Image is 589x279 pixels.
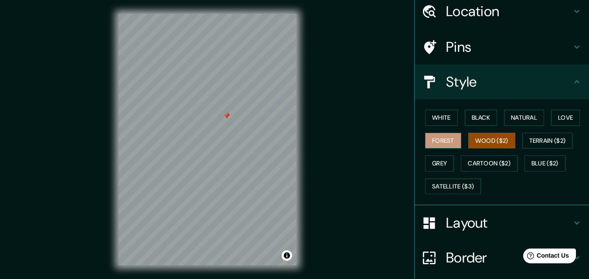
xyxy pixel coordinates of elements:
[415,205,589,240] div: Layout
[446,3,572,20] h4: Location
[465,110,497,126] button: Black
[446,249,572,266] h4: Border
[551,110,580,126] button: Love
[461,155,518,171] button: Cartoon ($2)
[425,110,458,126] button: White
[524,155,565,171] button: Blue ($2)
[425,178,481,195] button: Satellite ($3)
[425,133,461,149] button: Forest
[504,110,544,126] button: Natural
[446,214,572,232] h4: Layout
[468,133,515,149] button: Wood ($2)
[522,133,573,149] button: Terrain ($2)
[415,64,589,99] div: Style
[446,73,572,91] h4: Style
[511,245,579,269] iframe: Help widget launcher
[282,250,292,261] button: Toggle attribution
[415,240,589,275] div: Border
[425,155,454,171] button: Grey
[119,14,296,265] canvas: Map
[446,38,572,56] h4: Pins
[415,30,589,64] div: Pins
